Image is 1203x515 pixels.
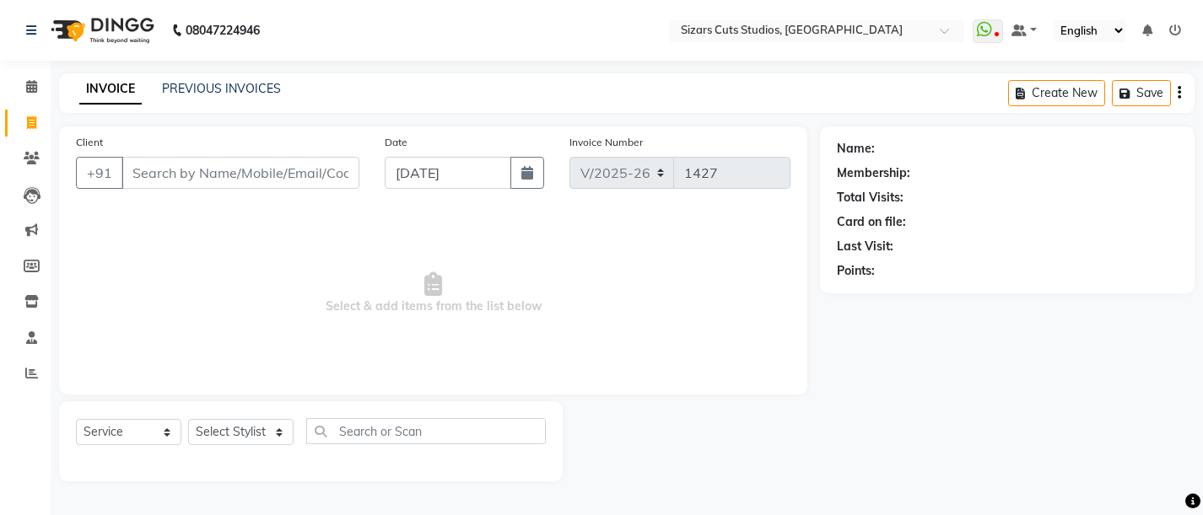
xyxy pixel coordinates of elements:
button: +91 [76,157,123,189]
span: Select & add items from the list below [76,209,790,378]
label: Date [385,135,407,150]
div: Last Visit: [837,238,893,255]
img: logo [43,7,159,54]
label: Invoice Number [569,135,643,150]
input: Search by Name/Mobile/Email/Code [121,157,359,189]
button: Create New [1008,80,1105,106]
div: Points: [837,262,875,280]
a: PREVIOUS INVOICES [162,81,281,96]
label: Client [76,135,103,150]
input: Search or Scan [306,418,546,444]
div: Name: [837,140,875,158]
div: Card on file: [837,213,906,231]
div: Total Visits: [837,189,904,207]
button: Save [1112,80,1171,106]
a: INVOICE [79,74,142,105]
b: 08047224946 [186,7,260,54]
div: Membership: [837,164,910,182]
